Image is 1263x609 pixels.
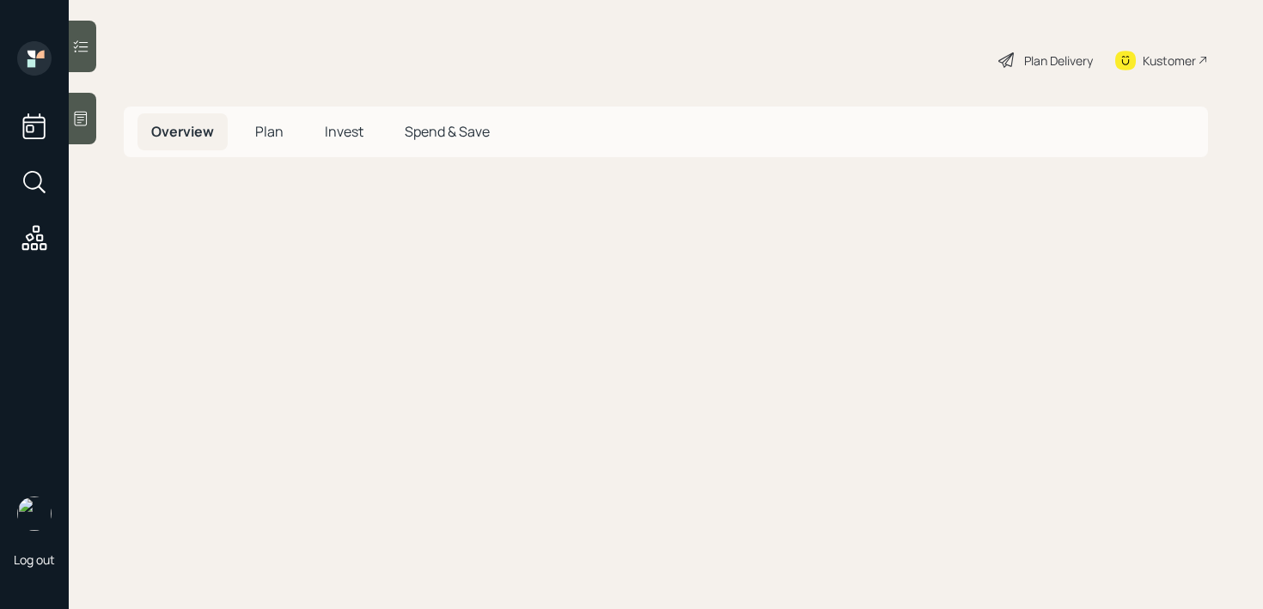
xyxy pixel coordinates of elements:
[405,122,490,141] span: Spend & Save
[1143,52,1196,70] div: Kustomer
[325,122,363,141] span: Invest
[17,496,52,531] img: retirable_logo.png
[14,551,55,568] div: Log out
[255,122,284,141] span: Plan
[151,122,214,141] span: Overview
[1024,52,1093,70] div: Plan Delivery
